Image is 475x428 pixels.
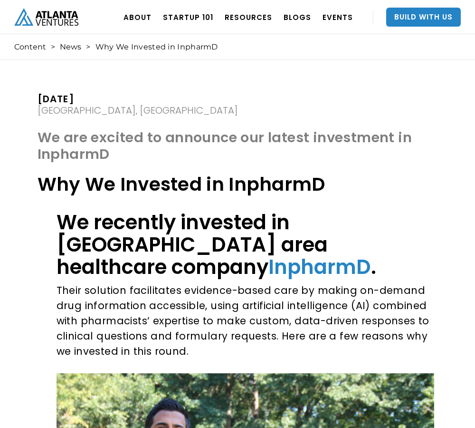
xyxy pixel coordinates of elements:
a: BLOGS [284,4,311,30]
a: Content [14,42,46,52]
a: RESOURCES [225,4,272,30]
div: [GEOGRAPHIC_DATA], [GEOGRAPHIC_DATA] [38,106,238,115]
h1: Why We Invested in InpharmD [38,172,438,197]
div: > [51,42,55,52]
p: Their solution facilitates evidence-based care by making on-demand drug information accessible, u... [57,283,435,359]
div: [DATE] [38,94,238,104]
div: > [86,42,90,52]
a: ABOUT [123,4,152,30]
h1: We recently invested in [GEOGRAPHIC_DATA] area healthcare company . [57,211,435,278]
a: Startup 101 [163,4,213,30]
div: Why We Invested in InpharmD [95,42,218,52]
a: News [60,42,81,52]
h1: We are excited to announce our latest investment in InpharmD [38,129,438,167]
a: InpharmD [268,253,371,281]
a: Build With Us [386,8,461,27]
a: EVENTS [323,4,353,30]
